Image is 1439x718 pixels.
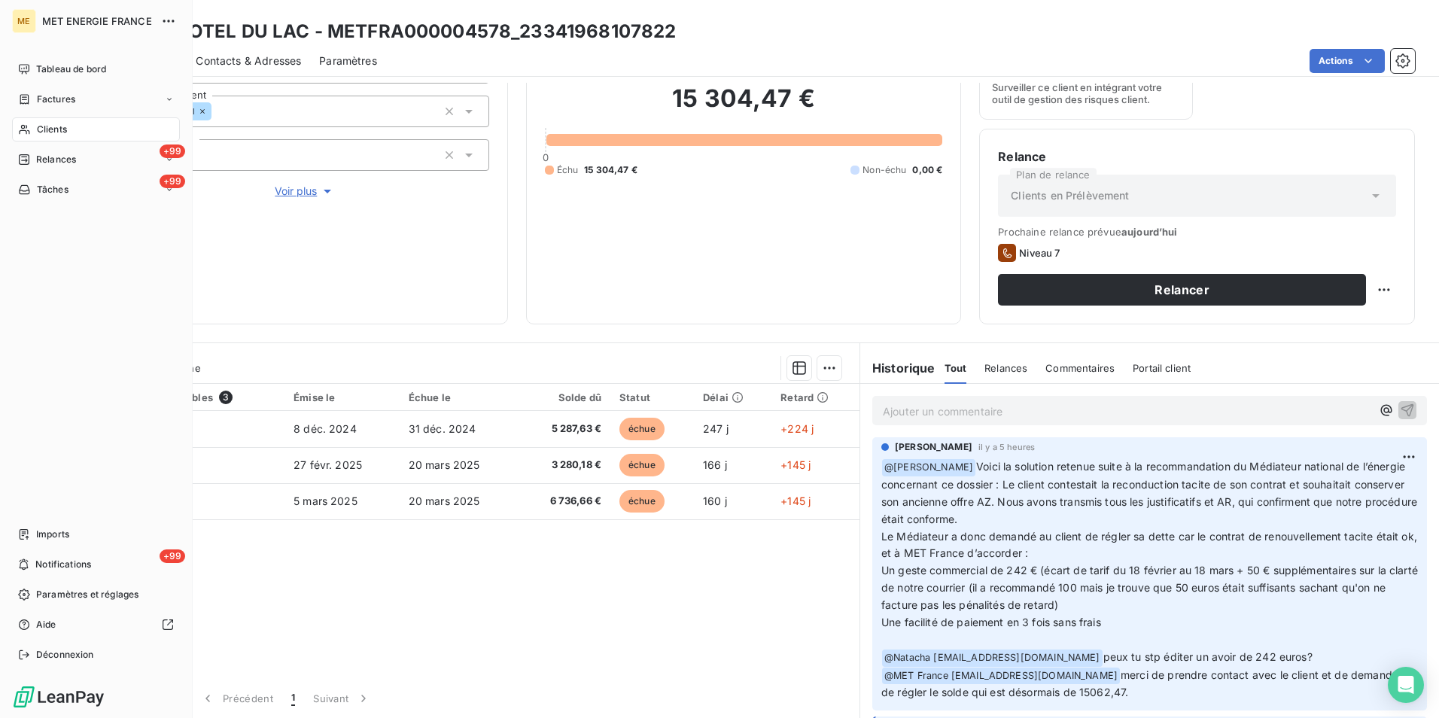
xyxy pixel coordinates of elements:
[978,443,1035,452] span: il y a 5 heures
[12,583,180,607] a: Paramètres et réglages
[12,178,180,202] a: +99Tâches
[1388,667,1424,703] div: Open Intercom Messenger
[294,458,362,471] span: 27 févr. 2025
[294,422,357,435] span: 8 déc. 2024
[291,691,295,706] span: 1
[1011,188,1129,203] span: Clients en Prélèvement
[121,183,489,199] button: Voir plus
[998,148,1396,166] h6: Relance
[619,391,685,403] div: Statut
[703,422,729,435] span: 247 j
[703,391,762,403] div: Délai
[196,53,301,68] span: Contacts & Adresses
[409,494,480,507] span: 20 mars 2025
[862,163,906,177] span: Non-échu
[703,458,727,471] span: 166 j
[36,528,69,541] span: Imports
[984,362,1027,374] span: Relances
[319,53,377,68] span: Paramètres
[36,153,76,166] span: Relances
[895,440,972,454] span: [PERSON_NAME]
[1310,49,1385,73] button: Actions
[527,421,601,437] span: 5 287,63 €
[619,454,665,476] span: échue
[945,362,967,374] span: Tout
[12,9,36,33] div: ME
[881,616,1101,628] span: Une facilité de paiement en 3 fois sans frais
[211,105,224,118] input: Ajouter une valeur
[619,490,665,513] span: échue
[584,163,637,177] span: 15 304,47 €
[409,391,510,403] div: Échue le
[1121,226,1178,238] span: aujourd’hui
[12,57,180,81] a: Tableau de bord
[12,148,180,172] a: +99Relances
[703,494,727,507] span: 160 j
[1045,362,1115,374] span: Commentaires
[882,650,1103,667] span: @ Natacha [EMAIL_ADDRESS][DOMAIN_NAME]
[132,18,676,45] h3: SAS HOTEL DU LAC - METFRA000004578_23341968107822
[12,87,180,111] a: Factures
[37,123,67,136] span: Clients
[36,588,138,601] span: Paramètres et réglages
[409,422,476,435] span: 31 déc. 2024
[12,685,105,709] img: Logo LeanPay
[780,458,811,471] span: +145 j
[36,618,56,631] span: Aide
[35,558,91,571] span: Notifications
[527,391,601,403] div: Solde dû
[160,145,185,158] span: +99
[42,15,152,27] span: MET ENERGIE FRANCE
[882,668,1120,685] span: @ MET France [EMAIL_ADDRESS][DOMAIN_NAME]
[912,163,942,177] span: 0,00 €
[275,184,335,199] span: Voir plus
[780,391,850,403] div: Retard
[545,84,943,129] h2: 15 304,47 €
[304,683,380,714] button: Suivant
[527,458,601,473] span: 3 280,18 €
[219,391,233,404] span: 3
[160,175,185,188] span: +99
[12,117,180,141] a: Clients
[881,530,1420,560] span: Le Médiateur a donc demandé au client de régler sa dette car le contrat de renouvellement tacite ...
[191,683,282,714] button: Précédent
[294,391,391,403] div: Émise le
[882,459,975,476] span: @ [PERSON_NAME]
[12,613,180,637] a: Aide
[860,359,936,377] h6: Historique
[1019,247,1060,259] span: Niveau 7
[881,668,1405,699] span: merci de prendre contact avec le client et de demander de régler le solde qui est désormais de 15...
[1103,650,1313,663] span: peux tu stp éditer un avoir de 242 euros?
[36,62,106,76] span: Tableau de bord
[36,648,94,662] span: Déconnexion
[780,494,811,507] span: +145 j
[780,422,814,435] span: +224 j
[998,226,1396,238] span: Prochaine relance prévue
[881,460,1420,525] span: Voici la solution retenue suite à la recommandation du Médiateur national de l’énergie concernant...
[160,549,185,563] span: +99
[527,494,601,509] span: 6 736,66 €
[1133,362,1191,374] span: Portail client
[543,151,549,163] span: 0
[557,163,579,177] span: Échu
[37,183,68,196] span: Tâches
[881,564,1421,611] span: Un geste commercial de 242 € (écart de tarif du 18 février au 18 mars + 50 € supplémentaires sur ...
[37,93,75,106] span: Factures
[12,522,180,546] a: Imports
[409,458,480,471] span: 20 mars 2025
[998,274,1366,306] button: Relancer
[619,418,665,440] span: échue
[282,683,304,714] button: 1
[294,494,357,507] span: 5 mars 2025
[119,391,275,404] div: Pièces comptables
